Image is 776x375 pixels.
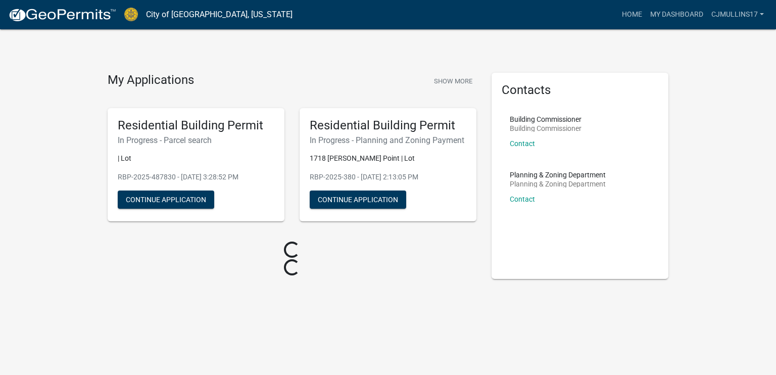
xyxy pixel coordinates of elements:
[646,5,707,24] a: My Dashboard
[118,191,214,209] button: Continue Application
[510,125,581,132] p: Building Commissioner
[310,172,466,182] p: RBP-2025-380 - [DATE] 2:13:05 PM
[618,5,646,24] a: Home
[510,180,606,187] p: Planning & Zoning Department
[108,73,194,88] h4: My Applications
[146,6,293,23] a: City of [GEOGRAPHIC_DATA], [US_STATE]
[310,191,406,209] button: Continue Application
[124,8,138,21] img: City of Jeffersonville, Indiana
[502,83,658,98] h5: Contacts
[118,172,274,182] p: RBP-2025-487830 - [DATE] 3:28:52 PM
[118,153,274,164] p: | Lot
[430,73,476,89] button: Show More
[510,171,606,178] p: Planning & Zoning Department
[310,135,466,145] h6: In Progress - Planning and Zoning Payment
[118,118,274,133] h5: Residential Building Permit
[310,118,466,133] h5: Residential Building Permit
[510,139,535,148] a: Contact
[510,195,535,203] a: Contact
[310,153,466,164] p: 1718 [PERSON_NAME] Point | Lot
[118,135,274,145] h6: In Progress - Parcel search
[510,116,581,123] p: Building Commissioner
[707,5,768,24] a: cjmullins17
